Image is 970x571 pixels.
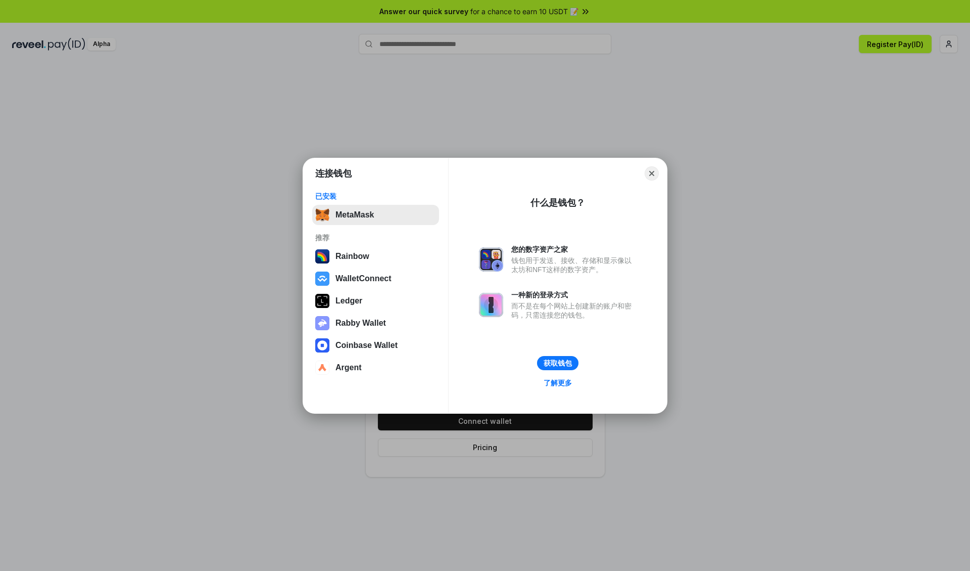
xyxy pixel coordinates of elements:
[511,245,637,254] div: 您的数字资产之家
[479,247,503,272] img: svg+xml,%3Csvg%20xmlns%3D%22http%3A%2F%2Fwww.w3.org%2F2000%2Fsvg%22%20fill%3D%22none%22%20viewBox...
[544,359,572,368] div: 获取钱包
[312,313,439,333] button: Rabby Wallet
[335,252,369,261] div: Rainbow
[315,294,329,308] img: svg+xml,%3Csvg%20xmlns%3D%22http%3A%2F%2Fwww.w3.org%2F2000%2Fsvg%22%20width%3D%2228%22%20height%3...
[645,166,659,181] button: Close
[538,376,578,389] a: 了解更多
[315,272,329,286] img: svg+xml,%3Csvg%20width%3D%2228%22%20height%3D%2228%22%20viewBox%3D%220%200%2028%2028%22%20fill%3D...
[312,269,439,289] button: WalletConnect
[312,246,439,267] button: Rainbow
[315,338,329,353] img: svg+xml,%3Csvg%20width%3D%2228%22%20height%3D%2228%22%20viewBox%3D%220%200%2028%2028%22%20fill%3D...
[315,167,352,180] h1: 连接钱包
[315,208,329,222] img: svg+xml,%3Csvg%20fill%3D%22none%22%20height%3D%2233%22%20viewBox%3D%220%200%2035%2033%22%20width%...
[479,293,503,317] img: svg+xml,%3Csvg%20xmlns%3D%22http%3A%2F%2Fwww.w3.org%2F2000%2Fsvg%22%20fill%3D%22none%22%20viewBox...
[335,363,362,372] div: Argent
[315,192,436,201] div: 已安装
[312,335,439,356] button: Coinbase Wallet
[315,233,436,242] div: 推荐
[511,256,637,274] div: 钱包用于发送、接收、存储和显示像以太坊和NFT这样的数字资产。
[544,378,572,387] div: 了解更多
[315,361,329,375] img: svg+xml,%3Csvg%20width%3D%2228%22%20height%3D%2228%22%20viewBox%3D%220%200%2028%2028%22%20fill%3D...
[511,301,637,320] div: 而不是在每个网站上创建新的账户和密码，只需连接您的钱包。
[335,296,362,305] div: Ledger
[537,356,578,370] button: 获取钱包
[335,210,374,219] div: MetaMask
[312,205,439,225] button: MetaMask
[335,341,398,350] div: Coinbase Wallet
[511,290,637,299] div: 一种新的登录方式
[315,316,329,330] img: svg+xml,%3Csvg%20xmlns%3D%22http%3A%2F%2Fwww.w3.org%2F2000%2Fsvg%22%20fill%3D%22none%22%20viewBox...
[530,197,585,209] div: 什么是钱包？
[312,358,439,378] button: Argent
[315,249,329,263] img: svg+xml,%3Csvg%20width%3D%22120%22%20height%3D%22120%22%20viewBox%3D%220%200%20120%20120%22%20fil...
[312,291,439,311] button: Ledger
[335,319,386,328] div: Rabby Wallet
[335,274,392,283] div: WalletConnect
